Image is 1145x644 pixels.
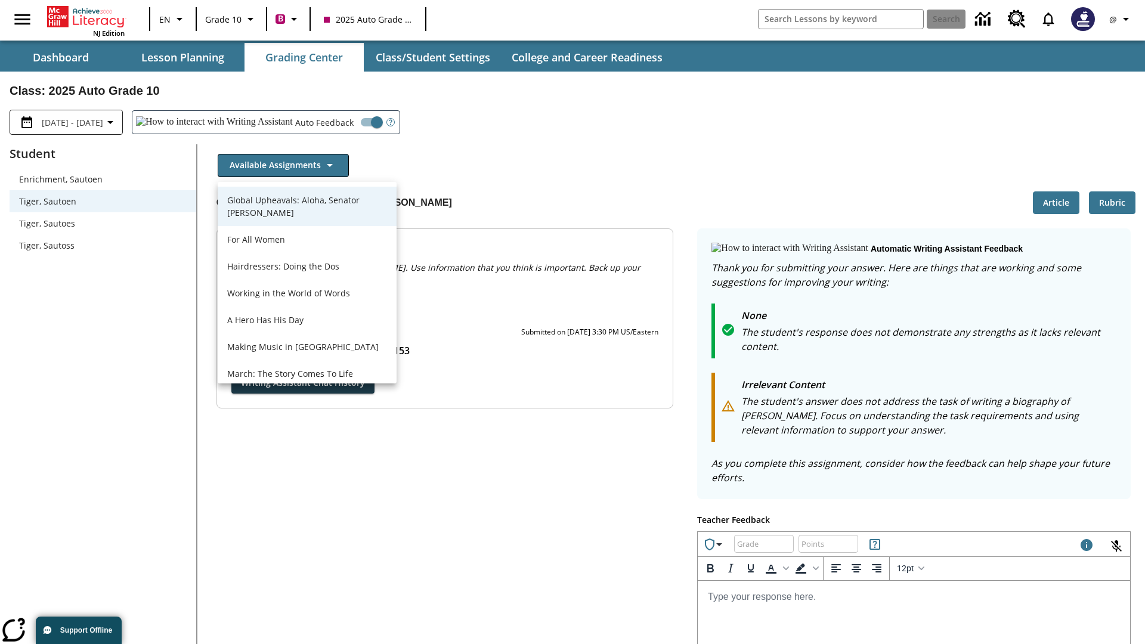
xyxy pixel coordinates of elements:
p: For All Women [227,233,387,246]
p: A Hero Has His Day [227,314,387,326]
body: Type your response here. [10,10,423,23]
p: Hairdressers: Doing the Dos [227,260,387,273]
p: March: The Story Comes To Life [227,367,387,380]
p: Making Music in [GEOGRAPHIC_DATA] [227,340,387,353]
p: Working in the World of Words [227,287,387,299]
p: Global Upheavals: Aloha, Senator [PERSON_NAME] [227,194,387,219]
